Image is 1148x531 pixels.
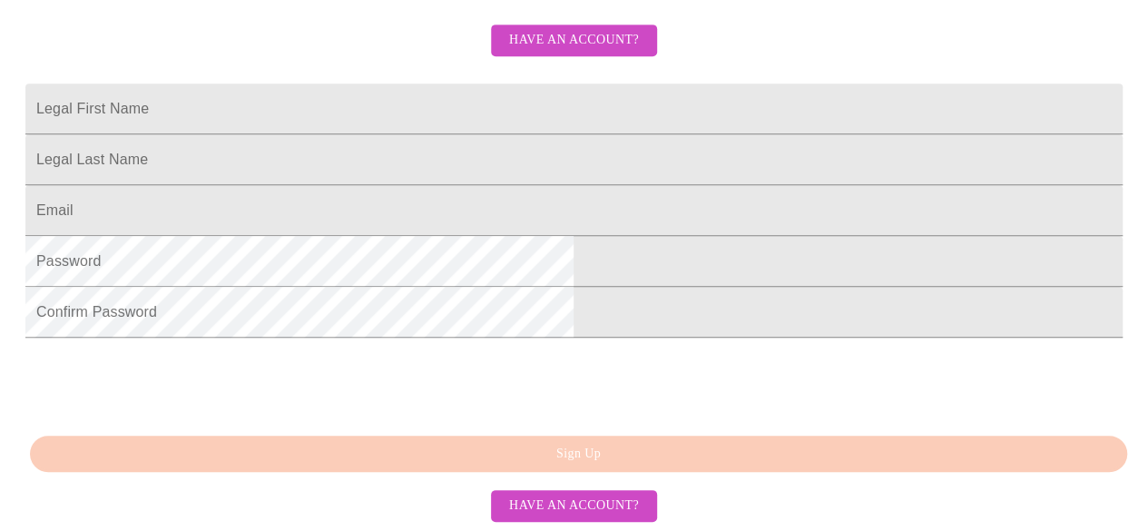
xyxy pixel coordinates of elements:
[509,29,639,52] span: Have an account?
[509,495,639,517] span: Have an account?
[491,25,657,56] button: Have an account?
[486,44,662,60] a: Have an account?
[25,347,301,418] iframe: reCAPTCHA
[491,490,657,522] button: Have an account?
[486,497,662,512] a: Have an account?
